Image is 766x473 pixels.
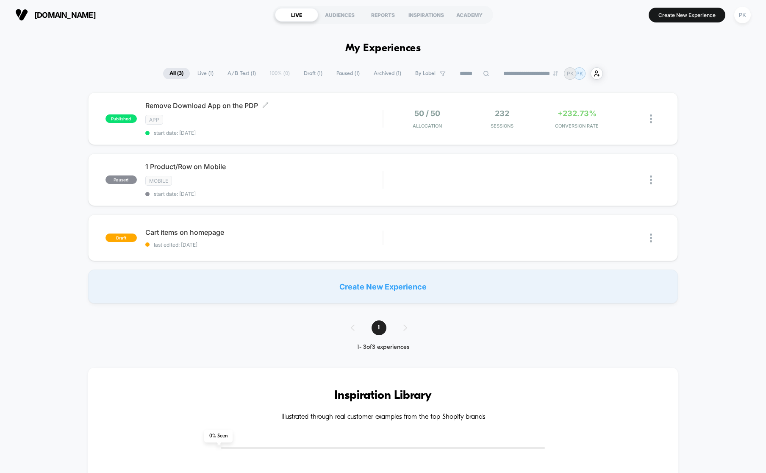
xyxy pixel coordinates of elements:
span: last edited: [DATE] [145,242,383,248]
span: Sessions [467,123,538,129]
img: Visually logo [15,8,28,21]
div: INSPIRATIONS [405,8,448,22]
button: PK [732,6,753,24]
span: 50 / 50 [414,109,440,118]
span: start date: [DATE] [145,130,383,136]
div: Create New Experience [88,270,678,303]
div: 1 - 3 of 3 experiences [342,344,424,351]
span: published [105,114,137,123]
span: +232.73% [558,109,597,118]
span: Paused ( 1 ) [330,68,366,79]
h3: Inspiration Library [114,389,652,403]
span: App [145,115,163,125]
span: CONVERSION RATE [541,123,612,129]
span: paused [105,175,137,184]
span: A/B Test ( 1 ) [221,68,262,79]
span: Mobile [145,176,172,186]
h1: My Experiences [345,42,421,55]
span: Cart items on homepage [145,228,383,236]
img: close [650,234,652,242]
span: Archived ( 1 ) [367,68,408,79]
div: AUDIENCES [318,8,361,22]
span: 0 % Seen [204,430,233,442]
img: close [650,114,652,123]
span: Draft ( 1 ) [297,68,329,79]
span: [DOMAIN_NAME] [34,11,96,19]
div: REPORTS [361,8,405,22]
img: end [553,71,558,76]
p: PK [567,70,574,77]
button: Create New Experience [649,8,725,22]
div: PK [734,7,751,23]
span: 232 [495,109,509,118]
span: Allocation [413,123,442,129]
span: draft [105,234,137,242]
span: Live ( 1 ) [191,68,220,79]
p: PK [576,70,583,77]
img: close [650,175,652,184]
span: start date: [DATE] [145,191,383,197]
span: All ( 3 ) [163,68,190,79]
div: ACADEMY [448,8,491,22]
span: 1 Product/Row on Mobile [145,162,383,171]
span: Remove Download App on the PDP [145,101,383,110]
button: [DOMAIN_NAME] [13,8,98,22]
span: 1 [372,320,386,335]
h4: Illustrated through real customer examples from the top Shopify brands [114,413,652,421]
div: LIVE [275,8,318,22]
span: By Label [415,70,436,77]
